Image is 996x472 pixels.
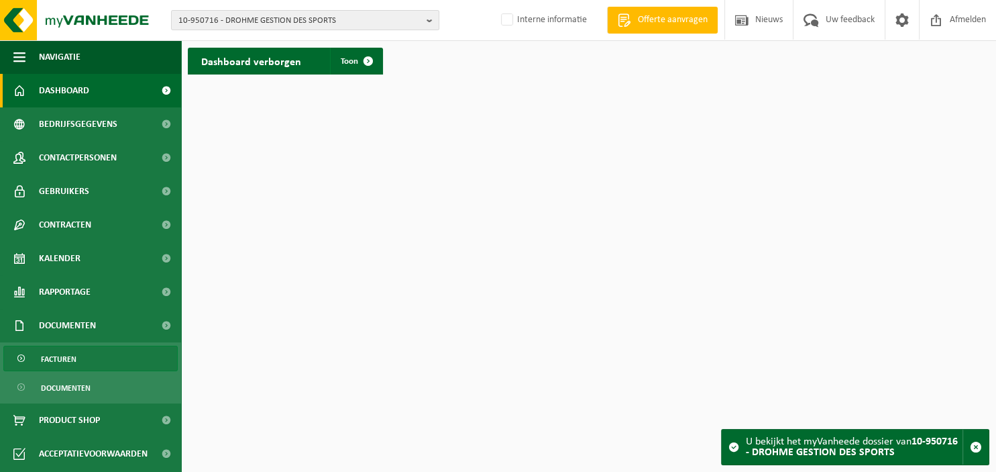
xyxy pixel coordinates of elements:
h2: Dashboard verborgen [188,48,315,74]
a: Toon [330,48,382,75]
span: 10-950716 - DROHME GESTION DES SPORTS [178,11,421,31]
span: Dashboard [39,74,89,107]
span: Navigatie [39,40,80,74]
span: Kalender [39,242,80,275]
span: Documenten [39,309,96,342]
span: Facturen [41,346,76,372]
span: Gebruikers [39,175,89,208]
span: Bedrijfsgegevens [39,107,117,141]
strong: 10-950716 - DROHME GESTION DES SPORTS [746,436,958,458]
a: Facturen [3,346,178,371]
span: Rapportage [39,275,91,309]
span: Product Shop [39,404,100,437]
span: Offerte aanvragen [634,13,711,27]
div: U bekijkt het myVanheede dossier van [746,430,962,465]
span: Acceptatievoorwaarden [39,437,148,471]
label: Interne informatie [498,10,587,30]
span: Documenten [41,375,91,401]
span: Toon [341,57,358,66]
a: Documenten [3,375,178,400]
span: Contactpersonen [39,141,117,175]
span: Contracten [39,208,91,242]
a: Offerte aanvragen [607,7,718,34]
button: 10-950716 - DROHME GESTION DES SPORTS [171,10,439,30]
